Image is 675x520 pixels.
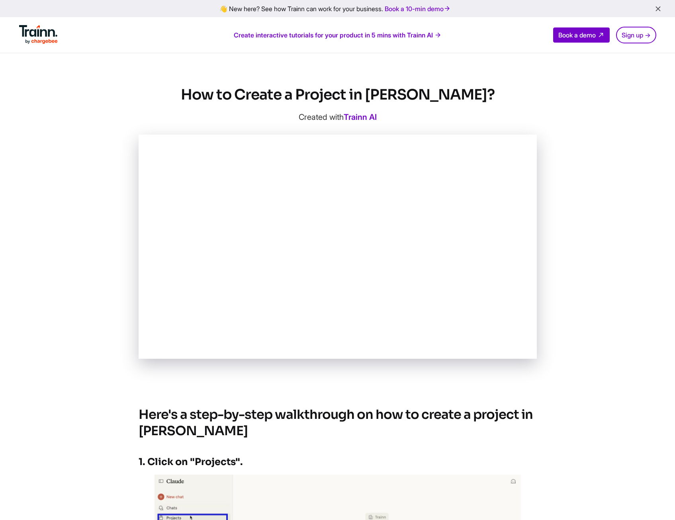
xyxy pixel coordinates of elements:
[234,31,442,39] a: Create interactive tutorials for your product in 5 mins with Trainn AI
[616,27,656,43] a: Sign up →
[19,25,58,44] img: Trainn Logo
[344,112,377,122] a: Trainn AI
[139,455,537,469] h3: 1. Click on "Projects".
[383,3,452,14] a: Book a 10-min demo
[234,31,433,39] span: Create interactive tutorials for your product in 5 mins with Trainn AI
[553,27,610,43] a: Book a demo
[5,5,670,12] div: 👋 New here? See how Trainn can work for your business.
[139,112,537,122] p: Created with
[139,85,537,104] h1: How to Create a Project in [PERSON_NAME]?
[558,31,596,39] span: Book a demo
[139,407,537,440] h2: Here's a step-by-step walkthrough on how to create a project in [PERSON_NAME]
